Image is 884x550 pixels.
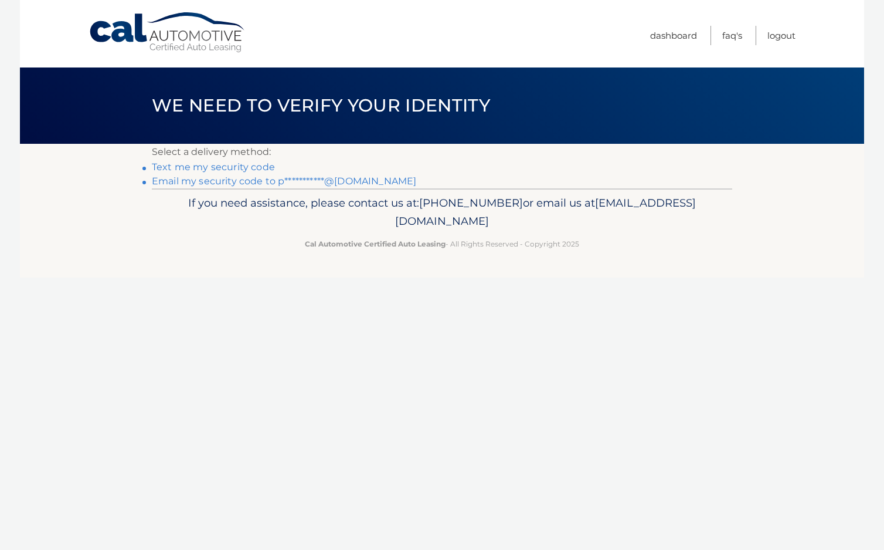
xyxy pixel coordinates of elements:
span: [PHONE_NUMBER] [419,196,523,210]
a: Text me my security code [152,161,275,173]
a: FAQ's [722,26,742,45]
strong: Cal Automotive Certified Auto Leasing [305,239,446,248]
p: Select a delivery method: [152,144,732,160]
span: We need to verify your identity [152,95,490,116]
a: Dashboard [650,26,697,45]
p: If you need assistance, please contact us at: or email us at [159,194,725,231]
a: Logout [767,26,795,45]
p: - All Rights Reserved - Copyright 2025 [159,238,725,250]
a: Cal Automotive [89,12,247,53]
